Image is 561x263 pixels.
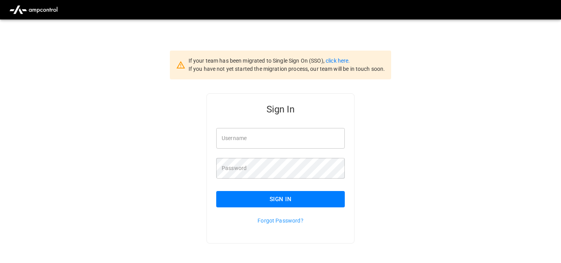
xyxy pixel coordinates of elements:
span: If you have not yet started the migration process, our team will be in touch soon. [189,66,385,72]
h5: Sign In [216,103,345,116]
p: Forgot Password? [216,217,345,224]
button: Sign In [216,191,345,207]
span: If your team has been migrated to Single Sign On (SSO), [189,58,326,64]
img: ampcontrol.io logo [6,2,61,17]
a: click here. [326,58,350,64]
